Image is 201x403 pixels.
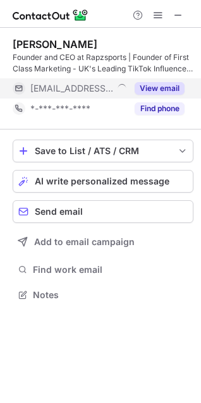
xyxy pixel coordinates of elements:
[35,176,169,186] span: AI write personalized message
[135,82,185,95] button: Reveal Button
[34,237,135,247] span: Add to email campaign
[30,83,113,94] span: [EMAIL_ADDRESS][DOMAIN_NAME]
[35,207,83,217] span: Send email
[135,102,185,115] button: Reveal Button
[13,200,193,223] button: Send email
[13,231,193,253] button: Add to email campaign
[33,289,188,301] span: Notes
[13,170,193,193] button: AI write personalized message
[13,8,88,23] img: ContactOut v5.3.10
[33,264,188,275] span: Find work email
[13,52,193,75] div: Founder and CEO at Rapzsports | Founder of First Class Marketing - UK's Leading TikTok Influencer...
[13,38,97,51] div: [PERSON_NAME]
[35,146,171,156] div: Save to List / ATS / CRM
[13,140,193,162] button: save-profile-one-click
[13,286,193,304] button: Notes
[13,261,193,279] button: Find work email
